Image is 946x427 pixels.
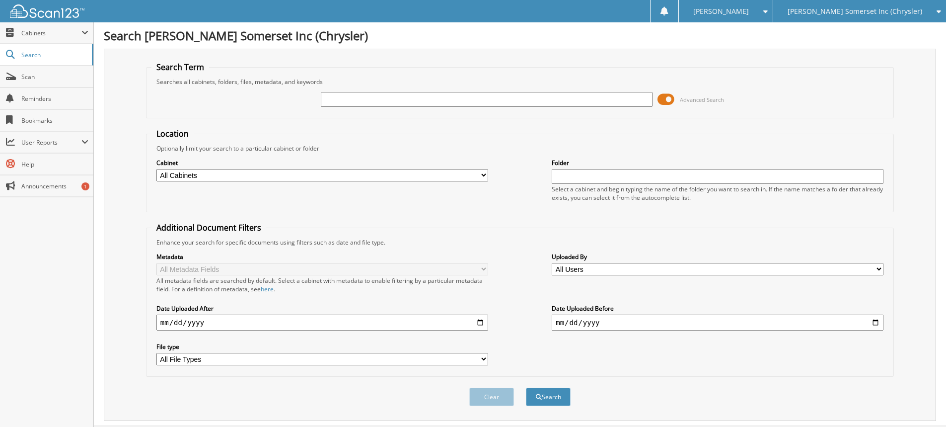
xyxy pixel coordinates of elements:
[10,4,84,18] img: scan123-logo-white.svg
[151,238,888,247] div: Enhance your search for specific documents using filters such as date and file type.
[104,27,936,44] h1: Search [PERSON_NAME] Somerset Inc (Chrysler)
[151,62,209,73] legend: Search Term
[552,159,883,167] label: Folder
[21,29,81,37] span: Cabinets
[552,315,883,331] input: end
[156,159,488,167] label: Cabinet
[156,342,488,351] label: File type
[693,8,749,14] span: [PERSON_NAME]
[552,185,883,202] div: Select a cabinet and begin typing the name of the folder you want to search in. If the name match...
[151,78,888,86] div: Searches all cabinets, folders, files, metadata, and keywords
[552,253,883,261] label: Uploaded By
[151,128,194,139] legend: Location
[261,285,274,293] a: here
[81,182,89,190] div: 1
[788,8,922,14] span: [PERSON_NAME] Somerset Inc (Chrysler)
[156,253,488,261] label: Metadata
[156,276,488,293] div: All metadata fields are searched by default. Select a cabinet with metadata to enable filtering b...
[21,138,81,147] span: User Reports
[156,315,488,331] input: start
[21,182,88,190] span: Announcements
[151,144,888,153] div: Optionally limit your search to a particular cabinet or folder
[156,304,488,313] label: Date Uploaded After
[680,96,724,103] span: Advanced Search
[21,73,88,81] span: Scan
[896,379,946,427] iframe: Chat Widget
[526,388,571,406] button: Search
[21,160,88,169] span: Help
[151,222,266,233] legend: Additional Document Filters
[21,116,88,125] span: Bookmarks
[21,94,88,103] span: Reminders
[552,304,883,313] label: Date Uploaded Before
[21,51,87,59] span: Search
[469,388,514,406] button: Clear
